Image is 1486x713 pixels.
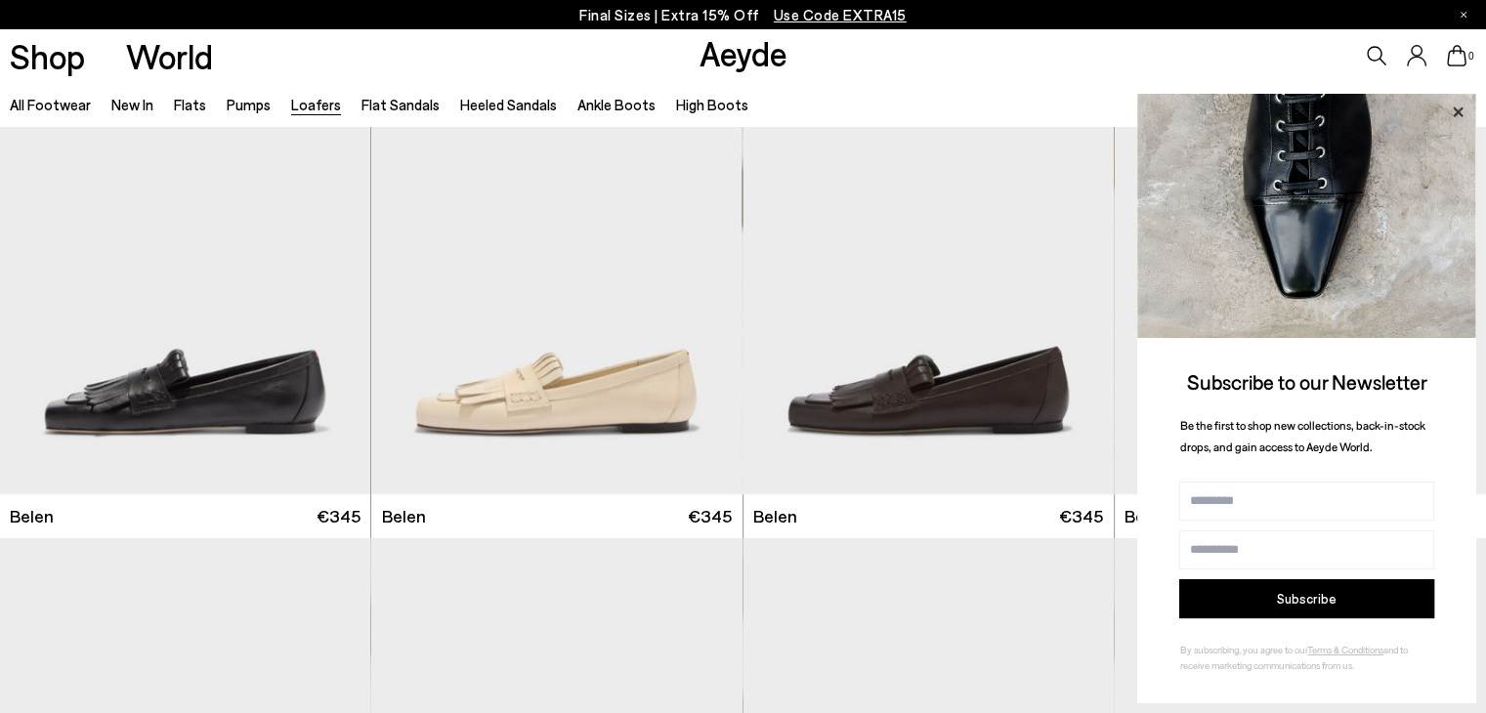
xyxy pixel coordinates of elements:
[774,6,907,23] span: Navigate to /collections/ss25-final-sizes
[688,504,732,528] span: €345
[382,504,426,528] span: Belen
[371,28,742,494] img: Belen Tassel Loafers
[174,96,206,113] a: Flats
[291,96,341,113] a: Loafers
[371,28,742,494] div: 1 / 6
[370,28,741,494] div: 2 / 6
[1137,94,1476,338] img: ca3f721fb6ff708a270709c41d776025.jpg
[1115,28,1486,494] a: 6 / 6 1 / 6 2 / 6 3 / 6 4 / 6 5 / 6 6 / 6 1 / 6 Next slide Previous slide
[1179,579,1434,618] button: Subscribe
[753,504,797,528] span: Belen
[676,96,748,113] a: High Boots
[111,96,153,113] a: New In
[1114,28,1484,494] img: Belen Tassel Loafers
[742,28,1112,494] img: Belen Tassel Loafers
[579,3,907,27] p: Final Sizes | Extra 15% Off
[743,28,1114,494] img: Belen Tassel Loafers
[361,96,440,113] a: Flat Sandals
[370,28,741,494] img: Belen Tassel Loafers
[371,28,742,494] a: 6 / 6 1 / 6 2 / 6 3 / 6 4 / 6 5 / 6 6 / 6 1 / 6 Next slide Previous slide
[1187,369,1427,394] span: Subscribe to our Newsletter
[1115,28,1486,494] img: Belen Tassel Loafers
[742,28,1112,494] div: 2 / 6
[460,96,557,113] a: Heeled Sandals
[1466,51,1476,62] span: 0
[1115,494,1486,538] a: Belen €345
[1180,418,1425,454] span: Be the first to shop new collections, back-in-stock drops, and gain access to Aeyde World.
[10,96,91,113] a: All Footwear
[1180,644,1307,655] span: By subscribing, you agree to our
[577,96,656,113] a: Ankle Boots
[743,28,1114,494] a: 6 / 6 1 / 6 2 / 6 3 / 6 4 / 6 5 / 6 6 / 6 1 / 6 Next slide Previous slide
[1115,28,1486,494] div: 1 / 6
[371,494,742,538] a: Belen €345
[1447,45,1466,66] a: 0
[227,96,271,113] a: Pumps
[1059,504,1103,528] span: €345
[1125,504,1168,528] span: Belen
[743,28,1114,494] div: 1 / 6
[10,504,54,528] span: Belen
[10,39,85,73] a: Shop
[700,32,787,73] a: Aeyde
[1307,644,1383,655] a: Terms & Conditions
[317,504,361,528] span: €345
[126,39,213,73] a: World
[1114,28,1484,494] div: 2 / 6
[743,494,1114,538] a: Belen €345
